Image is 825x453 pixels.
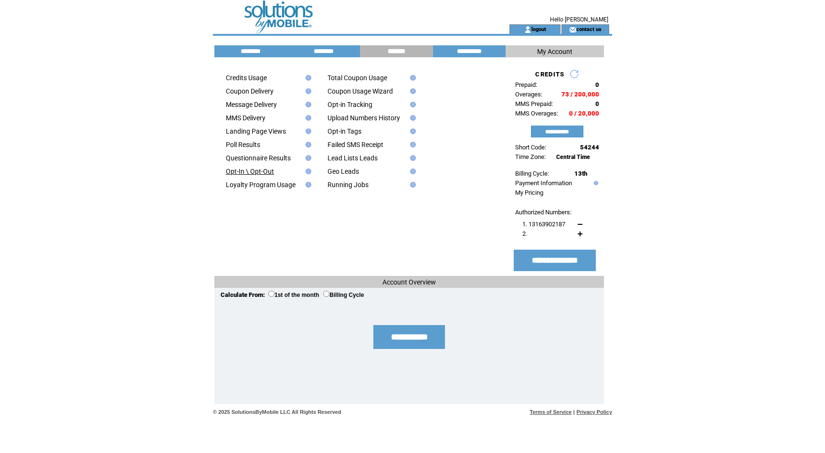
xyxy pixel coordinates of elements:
[226,74,267,82] a: Credits Usage
[226,87,274,95] a: Coupon Delivery
[328,114,400,122] a: Upload Numbers History
[328,74,387,82] a: Total Coupon Usage
[515,110,558,117] span: MMS Overages:
[407,182,416,188] img: help.gif
[303,88,311,94] img: help.gif
[328,168,359,175] a: Geo Leads
[226,101,277,108] a: Message Delivery
[530,409,572,415] a: Terms of Service
[561,91,599,98] span: 73 / 200,000
[328,87,393,95] a: Coupon Usage Wizard
[328,127,361,135] a: Opt-in Tags
[407,155,416,161] img: help.gif
[595,81,599,88] span: 0
[515,179,572,187] a: Payment Information
[303,75,311,81] img: help.gif
[323,292,364,298] label: Billing Cycle
[522,221,565,228] span: 1. 13163902187
[595,100,599,107] span: 0
[226,168,274,175] a: Opt-In \ Opt-Out
[574,170,587,177] span: 13th
[303,142,311,147] img: help.gif
[303,128,311,134] img: help.gif
[569,110,599,117] span: 0 / 20,000
[515,144,546,151] span: Short Code:
[550,16,608,23] span: Hello [PERSON_NAME]
[303,115,311,121] img: help.gif
[407,128,416,134] img: help.gif
[537,48,572,55] span: My Account
[515,91,542,98] span: Overages:
[268,292,319,298] label: 1st of the month
[569,26,576,33] img: contact_us_icon.gif
[382,278,436,286] span: Account Overview
[303,155,311,161] img: help.gif
[531,26,546,32] a: logout
[407,115,416,121] img: help.gif
[556,154,590,160] span: Central Time
[328,101,372,108] a: Opt-in Tracking
[303,169,311,174] img: help.gif
[328,141,383,148] a: Failed SMS Receipt
[576,409,612,415] a: Privacy Policy
[515,153,546,160] span: Time Zone:
[226,127,286,135] a: Landing Page Views
[226,154,291,162] a: Questionnaire Results
[592,181,598,185] img: help.gif
[515,81,537,88] span: Prepaid:
[226,181,296,189] a: Loyalty Program Usage
[328,154,378,162] a: Lead Lists Leads
[226,114,265,122] a: MMS Delivery
[268,291,275,297] input: 1st of the month
[407,75,416,81] img: help.gif
[535,71,564,78] span: CREDITS
[221,291,265,298] span: Calculate From:
[573,409,575,415] span: |
[407,102,416,107] img: help.gif
[407,169,416,174] img: help.gif
[515,209,571,216] span: Authorized Numbers:
[328,181,369,189] a: Running Jobs
[515,189,543,196] a: My Pricing
[515,100,553,107] span: MMS Prepaid:
[524,26,531,33] img: account_icon.gif
[515,170,549,177] span: Billing Cycle:
[407,88,416,94] img: help.gif
[226,141,260,148] a: Poll Results
[303,182,311,188] img: help.gif
[522,230,527,237] span: 2.
[213,409,341,415] span: © 2025 SolutionsByMobile LLC All Rights Reserved
[580,144,599,151] span: 54244
[303,102,311,107] img: help.gif
[323,291,329,297] input: Billing Cycle
[407,142,416,147] img: help.gif
[576,26,602,32] a: contact us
